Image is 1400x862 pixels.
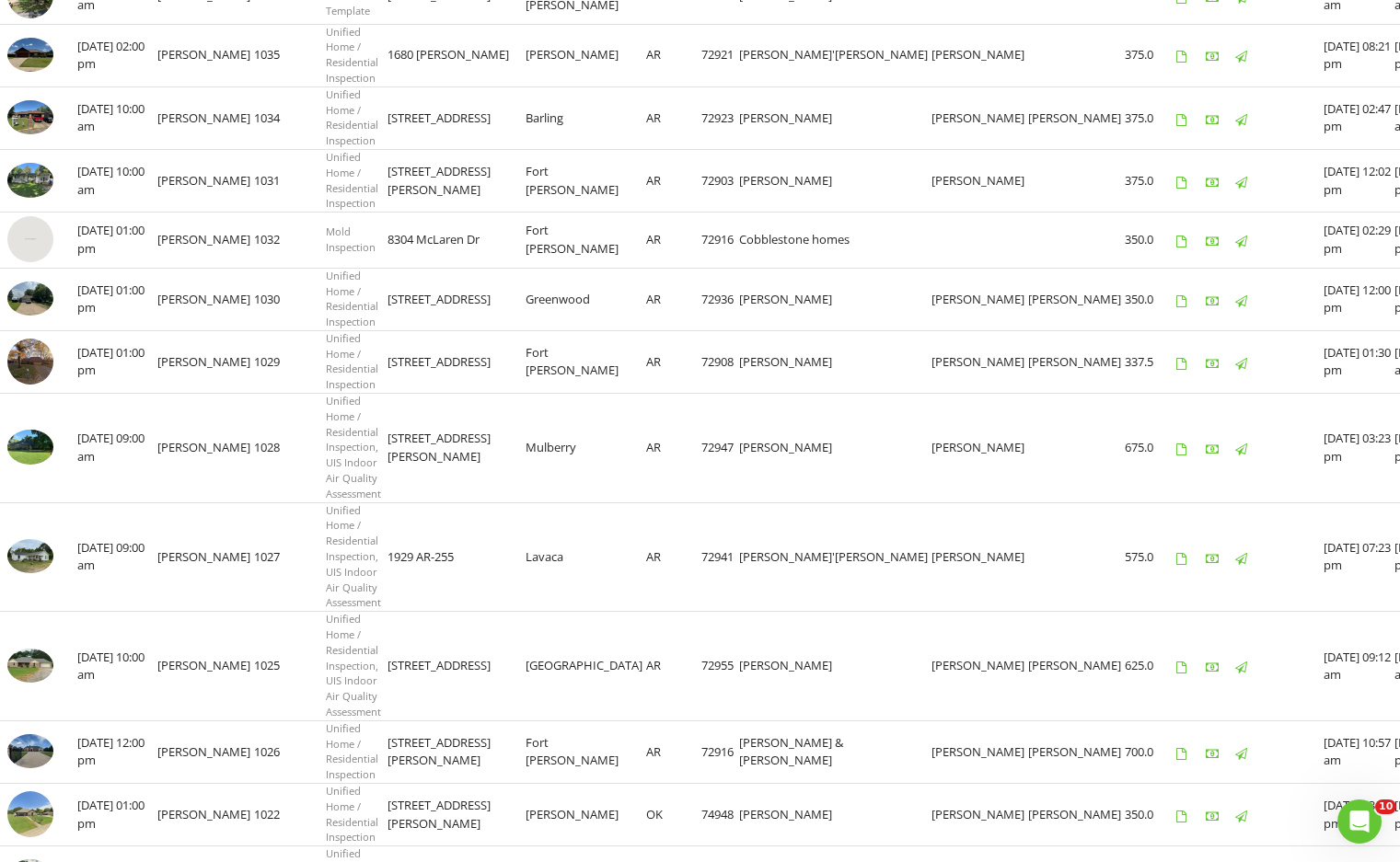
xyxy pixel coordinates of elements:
[526,24,646,86] td: [PERSON_NAME]
[646,502,701,612] td: AR
[326,721,378,781] span: Unified Home / Residential Inspection
[646,330,701,393] td: AR
[1125,612,1176,721] td: 625.0
[646,213,701,269] td: AR
[326,503,381,610] span: Unified Home / Residential Inspection, UIS Indoor Air Quality Assessment
[7,282,53,316] img: 9081523%2Fcover_photos%2FptHKvuru7FqlSh3kOyBp%2Fsmall.jpg
[388,784,526,846] td: [STREET_ADDRESS][PERSON_NAME]
[931,502,1028,612] td: [PERSON_NAME]
[157,150,254,213] td: [PERSON_NAME]
[931,268,1028,330] td: [PERSON_NAME]
[931,784,1028,846] td: [PERSON_NAME]
[1324,720,1394,783] td: [DATE] 10:57 am
[388,150,526,213] td: [STREET_ADDRESS][PERSON_NAME]
[326,269,378,328] span: Unified Home / Residential Inspection
[254,612,326,721] td: 1025
[1324,150,1394,213] td: [DATE] 12:02 pm
[1028,784,1125,846] td: [PERSON_NAME]
[254,86,326,149] td: 1034
[7,216,53,262] img: streetview
[526,784,646,846] td: [PERSON_NAME]
[254,720,326,783] td: 1026
[526,213,646,269] td: Fort [PERSON_NAME]
[77,268,157,330] td: [DATE] 01:00 pm
[739,268,931,330] td: [PERSON_NAME]
[326,612,381,718] span: Unified Home / Residential Inspection, UIS Indoor Air Quality Assessment
[739,213,931,269] td: Cobblestone homes
[326,331,378,391] span: Unified Home / Residential Inspection
[7,339,53,385] img: streetview
[77,784,157,846] td: [DATE] 01:00 pm
[1324,24,1394,86] td: [DATE] 08:21 pm
[1125,784,1176,846] td: 350.0
[701,213,739,269] td: 72916
[157,268,254,330] td: [PERSON_NAME]
[254,150,326,213] td: 1031
[931,720,1028,783] td: [PERSON_NAME]
[1125,86,1176,149] td: 375.0
[1375,799,1396,814] span: 10
[1125,394,1176,503] td: 675.0
[739,784,931,846] td: [PERSON_NAME]
[646,394,701,503] td: AR
[739,612,931,721] td: [PERSON_NAME]
[1324,330,1394,393] td: [DATE] 01:30 pm
[931,86,1028,149] td: [PERSON_NAME]
[739,720,931,783] td: [PERSON_NAME] & [PERSON_NAME]
[931,612,1028,721] td: [PERSON_NAME]
[77,330,157,393] td: [DATE] 01:00 pm
[326,224,376,254] span: Mold Inspection
[1324,86,1394,149] td: [DATE] 02:47 pm
[7,163,53,198] img: 9081555%2Fcover_photos%2FvfuqTjlh8veklYhu3k8Q%2Fsmall.jpeg
[7,100,53,134] img: 9131433%2Freports%2F463d4ae1-6d57-4c39-8d8f-01d27409fa07%2Fcover_photos%2FVrkcgj9vBs1jv4Ps0EuF%2F...
[77,612,157,721] td: [DATE] 10:00 am
[388,720,526,783] td: [STREET_ADDRESS][PERSON_NAME]
[157,213,254,269] td: [PERSON_NAME]
[701,268,739,330] td: 72936
[1324,213,1394,269] td: [DATE] 02:29 pm
[77,502,157,612] td: [DATE] 09:00 am
[326,87,378,147] span: Unified Home / Residential Inspection
[739,24,931,86] td: [PERSON_NAME]'[PERSON_NAME]
[1337,799,1382,844] iframe: Intercom live chat
[254,213,326,269] td: 1032
[1028,86,1125,149] td: [PERSON_NAME]
[526,330,646,393] td: Fort [PERSON_NAME]
[157,720,254,783] td: [PERSON_NAME]
[931,150,1028,213] td: [PERSON_NAME]
[388,330,526,393] td: [STREET_ADDRESS]
[157,784,254,846] td: [PERSON_NAME]
[1324,502,1394,612] td: [DATE] 07:23 pm
[1125,150,1176,213] td: 375.0
[701,150,739,213] td: 72903
[701,784,739,846] td: 74948
[701,394,739,503] td: 72947
[254,784,326,846] td: 1022
[1324,268,1394,330] td: [DATE] 12:00 pm
[1324,612,1394,721] td: [DATE] 09:12 am
[526,502,646,612] td: Lavaca
[254,502,326,612] td: 1027
[646,612,701,721] td: AR
[157,612,254,721] td: [PERSON_NAME]
[7,38,53,73] img: 9134855%2Fcover_photos%2Fc3jaGo3BZTmvT4LTA8RW%2Fsmall.jpg
[326,150,378,210] span: Unified Home / Residential Inspection
[526,720,646,783] td: Fort [PERSON_NAME]
[739,502,931,612] td: [PERSON_NAME]'[PERSON_NAME]
[1028,612,1125,721] td: [PERSON_NAME]
[646,784,701,846] td: OK
[254,24,326,86] td: 1035
[326,784,378,844] span: Unified Home / Residential Inspection
[931,394,1028,503] td: [PERSON_NAME]
[526,394,646,503] td: Mulberry
[701,720,739,783] td: 72916
[646,720,701,783] td: AR
[701,502,739,612] td: 72941
[157,24,254,86] td: [PERSON_NAME]
[157,394,254,503] td: [PERSON_NAME]
[526,86,646,149] td: Barling
[7,734,53,769] img: 8959624%2Fcover_photos%2F094fIKWEbfkTkQIVQNXM%2Fsmall.jpeg
[1028,330,1125,393] td: [PERSON_NAME]
[646,150,701,213] td: AR
[254,330,326,393] td: 1029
